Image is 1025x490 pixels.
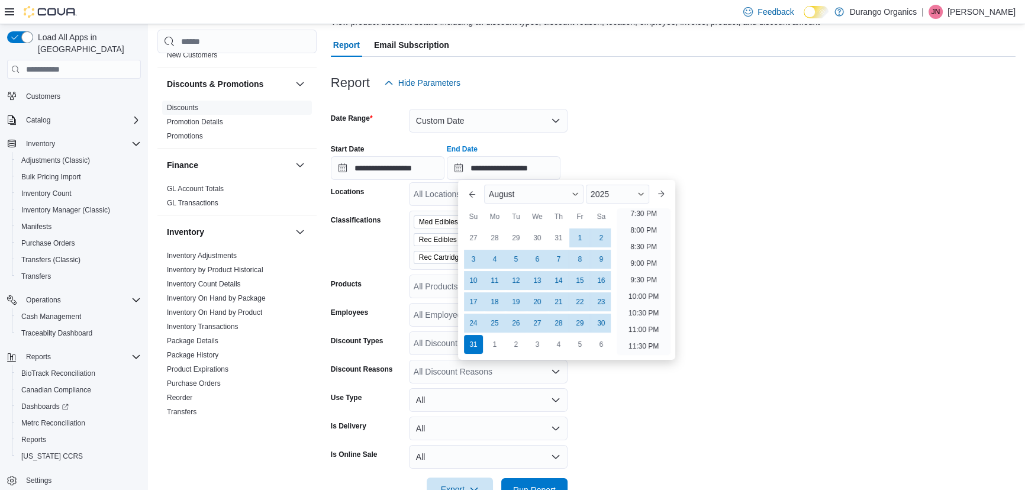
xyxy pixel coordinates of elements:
[21,312,81,321] span: Cash Management
[21,473,56,488] a: Settings
[12,252,146,268] button: Transfers (Classic)
[528,228,547,247] div: day-30
[167,365,228,373] a: Product Expirations
[167,394,192,402] a: Reorder
[2,472,146,489] button: Settings
[528,250,547,269] div: day-6
[17,433,51,447] a: Reports
[167,323,238,331] a: Inventory Transactions
[507,228,526,247] div: day-29
[157,182,317,215] div: Finance
[17,399,73,414] a: Dashboards
[549,207,568,226] div: Th
[331,76,370,90] h3: Report
[379,71,465,95] button: Hide Parameters
[167,51,217,59] a: New Customers
[570,292,589,311] div: day-22
[26,295,61,305] span: Operations
[21,113,141,127] span: Catalog
[447,144,478,154] label: End Date
[21,385,91,395] span: Canadian Compliance
[21,89,141,104] span: Customers
[626,256,662,270] li: 9:00 PM
[26,139,55,149] span: Inventory
[12,169,146,185] button: Bulk Pricing Import
[592,314,611,333] div: day-30
[26,352,51,362] span: Reports
[21,350,141,364] span: Reports
[464,228,483,247] div: day-27
[2,292,146,308] button: Operations
[331,215,381,225] label: Classifications
[167,350,218,360] span: Package History
[331,450,378,459] label: Is Online Sale
[12,185,146,202] button: Inventory Count
[850,5,917,19] p: Durango Organics
[17,186,141,201] span: Inventory Count
[12,448,146,465] button: [US_STATE] CCRS
[12,308,146,325] button: Cash Management
[331,365,393,374] label: Discount Reasons
[167,266,263,274] a: Inventory by Product Historical
[12,202,146,218] button: Inventory Manager (Classic)
[167,336,218,346] span: Package Details
[167,117,223,127] span: Promotion Details
[447,156,560,180] input: Press the down key to enter a popover containing a calendar. Press the escape key to close the po...
[12,415,146,431] button: Metrc Reconciliation
[21,402,69,411] span: Dashboards
[464,207,483,226] div: Su
[167,407,196,417] span: Transfers
[21,435,46,444] span: Reports
[17,236,141,250] span: Purchase Orders
[167,294,266,303] span: Inventory On Hand by Package
[21,205,110,215] span: Inventory Manager (Classic)
[167,226,204,238] h3: Inventory
[570,271,589,290] div: day-15
[17,326,97,340] a: Traceabilty Dashboard
[17,366,141,381] span: BioTrack Reconciliation
[167,408,196,416] a: Transfers
[21,293,66,307] button: Operations
[414,215,473,228] span: Med Edibles
[21,328,92,338] span: Traceabilty Dashboard
[17,203,141,217] span: Inventory Manager (Classic)
[528,207,547,226] div: We
[804,6,829,18] input: Dark Mode
[17,310,141,324] span: Cash Management
[485,250,504,269] div: day-4
[167,279,241,289] span: Inventory Count Details
[26,92,60,101] span: Customers
[167,78,291,90] button: Discounts & Promotions
[464,250,483,269] div: day-3
[21,113,55,127] button: Catalog
[17,153,95,167] a: Adjustments (Classic)
[167,103,198,112] span: Discounts
[21,222,51,231] span: Manifests
[21,89,65,104] a: Customers
[17,326,141,340] span: Traceabilty Dashboard
[21,189,72,198] span: Inventory Count
[157,249,317,424] div: Inventory
[507,207,526,226] div: Tu
[293,225,307,239] button: Inventory
[507,292,526,311] div: day-19
[167,252,237,260] a: Inventory Adjustments
[592,335,611,354] div: day-6
[21,452,83,461] span: [US_STATE] CCRS
[12,152,146,169] button: Adjustments (Classic)
[21,172,81,182] span: Bulk Pricing Import
[167,50,217,60] span: New Customers
[26,476,51,485] span: Settings
[758,6,794,18] span: Feedback
[414,251,481,264] span: Rec Cartridges
[528,292,547,311] div: day-20
[17,399,141,414] span: Dashboards
[485,228,504,247] div: day-28
[414,233,472,246] span: Rec Edibles
[167,226,291,238] button: Inventory
[485,314,504,333] div: day-25
[485,292,504,311] div: day-18
[331,114,373,123] label: Date Range
[331,421,366,431] label: Is Delivery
